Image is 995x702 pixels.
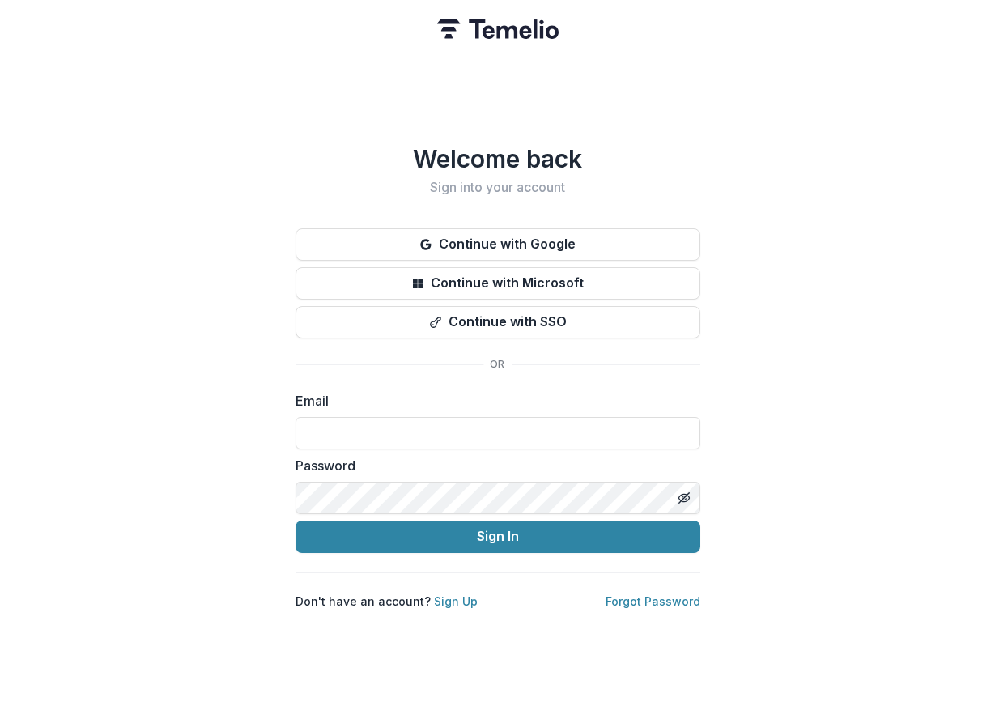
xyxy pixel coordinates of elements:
[296,593,478,610] p: Don't have an account?
[671,485,697,511] button: Toggle password visibility
[296,267,700,300] button: Continue with Microsoft
[296,228,700,261] button: Continue with Google
[296,306,700,338] button: Continue with SSO
[296,391,691,411] label: Email
[296,521,700,553] button: Sign In
[606,594,700,608] a: Forgot Password
[437,19,559,39] img: Temelio
[296,180,700,195] h2: Sign into your account
[296,456,691,475] label: Password
[296,144,700,173] h1: Welcome back
[434,594,478,608] a: Sign Up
